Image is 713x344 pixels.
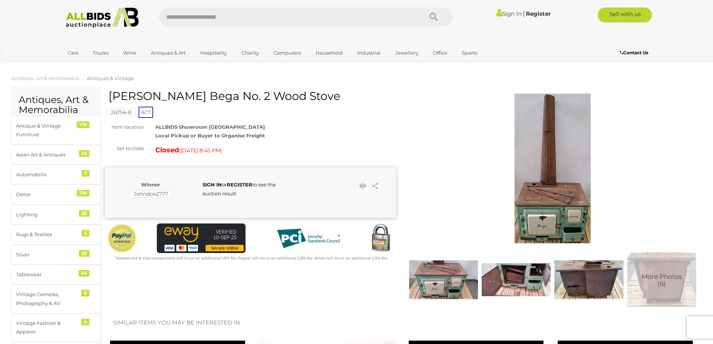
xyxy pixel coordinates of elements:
div: Decor [16,190,78,199]
div: Vintage Cameras, Photography & AV [16,290,78,308]
mark: Johndoe2777 [130,190,172,198]
a: Office [428,47,452,59]
img: PCI DSS compliant [271,223,346,253]
a: Antiques & Vintage [87,75,134,81]
a: Industrial [352,47,386,59]
div: Rugs & Textiles [16,230,78,239]
h2: Similar items you may be interested in [113,320,690,326]
h1: [PERSON_NAME] Bega No. 2 Wood Stove [109,90,394,102]
mark: 24754-8 [107,109,135,116]
img: Metters Bega No. 2 Wood Stove [409,245,478,314]
div: Lighting [16,210,78,219]
a: Register [526,10,551,17]
a: Silver 23 [11,245,101,265]
b: Winner [141,182,160,188]
div: Tablewear [16,270,78,279]
span: ACT [138,107,153,118]
a: Sell with us [598,7,652,22]
a: Sports [457,47,482,59]
b: Contact Us [620,50,648,55]
div: Set to close [99,144,150,153]
div: Asian Art & Antiques [16,150,78,159]
a: Asian Art & Antiques 23 [11,145,101,165]
a: Sign In [496,10,522,17]
img: Metters Bega No. 2 Wood Stove [554,245,623,314]
a: Antiques & Art [146,47,191,59]
div: 23 [79,150,89,157]
img: Metters Bega No. 2 Wood Stove [627,245,696,314]
div: Automobilia [16,170,78,179]
a: Antique & Vintage Furniture 179 [11,116,101,145]
span: | [523,9,525,18]
span: [DATE] 8:45 PM [180,147,220,154]
a: Antiques, Art & Memorabilia [11,75,79,81]
a: Contact Us [620,49,650,57]
a: Cars [63,47,83,59]
a: Jewellery [390,47,423,59]
img: Secured by Rapid SSL [366,223,396,253]
img: eWAY Payment Gateway [157,223,246,253]
h2: Antiques, Art & Memorabilia [19,95,93,115]
a: Charity [237,47,264,59]
a: Automobilia 7 [11,165,101,185]
li: Watch this item [357,180,368,192]
strong: ALLBIDS Showroom [GEOGRAPHIC_DATA] [155,124,265,130]
a: Computers [269,47,306,59]
button: Search [415,7,453,26]
img: Official PayPal Seal [107,223,137,253]
a: 24754-8 [107,109,135,115]
a: More Photos(6) [627,245,696,314]
a: Decor 178 [11,185,101,204]
img: Metters Bega No. 2 Wood Stove [478,94,627,243]
div: 179 [77,121,89,128]
a: SIGN IN [202,182,222,188]
a: REGISTER [227,182,252,188]
a: Vintage Fashion & Apparel 4 [11,313,101,342]
a: [GEOGRAPHIC_DATA] [63,59,126,71]
div: 4 [81,319,89,325]
div: 7 [82,170,89,177]
span: ( ) [179,147,222,153]
a: Hospitality [195,47,232,59]
a: Vintage Cameras, Photography & AV 6 [11,284,101,313]
div: Vintage Fashion & Apparel [16,319,78,337]
div: 54 [79,270,89,277]
div: 5 [82,230,89,237]
a: Trucks [88,47,113,59]
span: or to see the auction result [202,182,276,196]
div: Antique & Vintage Furniture [16,122,78,139]
a: Household [311,47,347,59]
div: 23 [79,250,89,257]
div: Silver [16,250,78,259]
img: Metters Bega No. 2 Wood Stove [482,245,551,314]
a: Tablewear 54 [11,265,101,284]
div: 25 [79,210,89,217]
strong: Local Pickup or Buyer to Organise Freight [155,133,265,138]
strong: Closed [155,146,179,154]
div: 6 [81,290,89,296]
a: Lighting 25 [11,205,101,225]
a: Rugs & Textiles 5 [11,225,101,244]
div: Item location [99,123,150,131]
small: Mastercard & Visa transactions will incur an additional 1.9% fee. Paypal will incur an additional... [115,256,388,261]
a: Wine [118,47,141,59]
img: Allbids.com.au [62,7,143,28]
span: More Photos (6) [642,273,682,287]
div: 178 [77,190,89,197]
